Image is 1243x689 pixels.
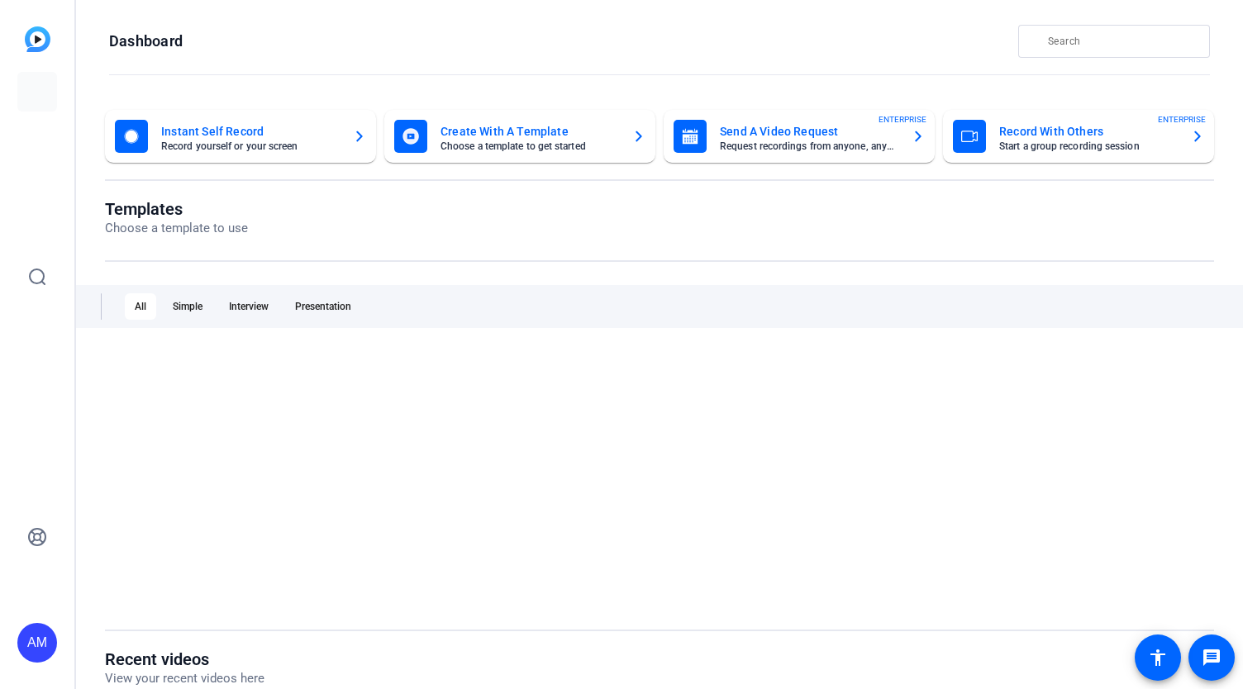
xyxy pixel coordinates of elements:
[105,219,248,238] p: Choose a template to use
[219,293,279,320] div: Interview
[105,110,376,163] button: Instant Self RecordRecord yourself or your screen
[1158,113,1206,126] span: ENTERPRISE
[163,293,212,320] div: Simple
[441,121,619,141] mat-card-title: Create With A Template
[999,141,1178,151] mat-card-subtitle: Start a group recording session
[1202,648,1222,668] mat-icon: message
[943,110,1214,163] button: Record With OthersStart a group recording sessionENTERPRISE
[17,623,57,663] div: AM
[879,113,926,126] span: ENTERPRISE
[1148,648,1168,668] mat-icon: accessibility
[105,649,264,669] h1: Recent videos
[720,141,898,151] mat-card-subtitle: Request recordings from anyone, anywhere
[125,293,156,320] div: All
[384,110,655,163] button: Create With A TemplateChoose a template to get started
[285,293,361,320] div: Presentation
[105,669,264,688] p: View your recent videos here
[109,31,183,51] h1: Dashboard
[999,121,1178,141] mat-card-title: Record With Others
[161,141,340,151] mat-card-subtitle: Record yourself or your screen
[25,26,50,52] img: blue-gradient.svg
[1048,31,1197,51] input: Search
[720,121,898,141] mat-card-title: Send A Video Request
[441,141,619,151] mat-card-subtitle: Choose a template to get started
[105,199,248,219] h1: Templates
[161,121,340,141] mat-card-title: Instant Self Record
[664,110,935,163] button: Send A Video RequestRequest recordings from anyone, anywhereENTERPRISE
